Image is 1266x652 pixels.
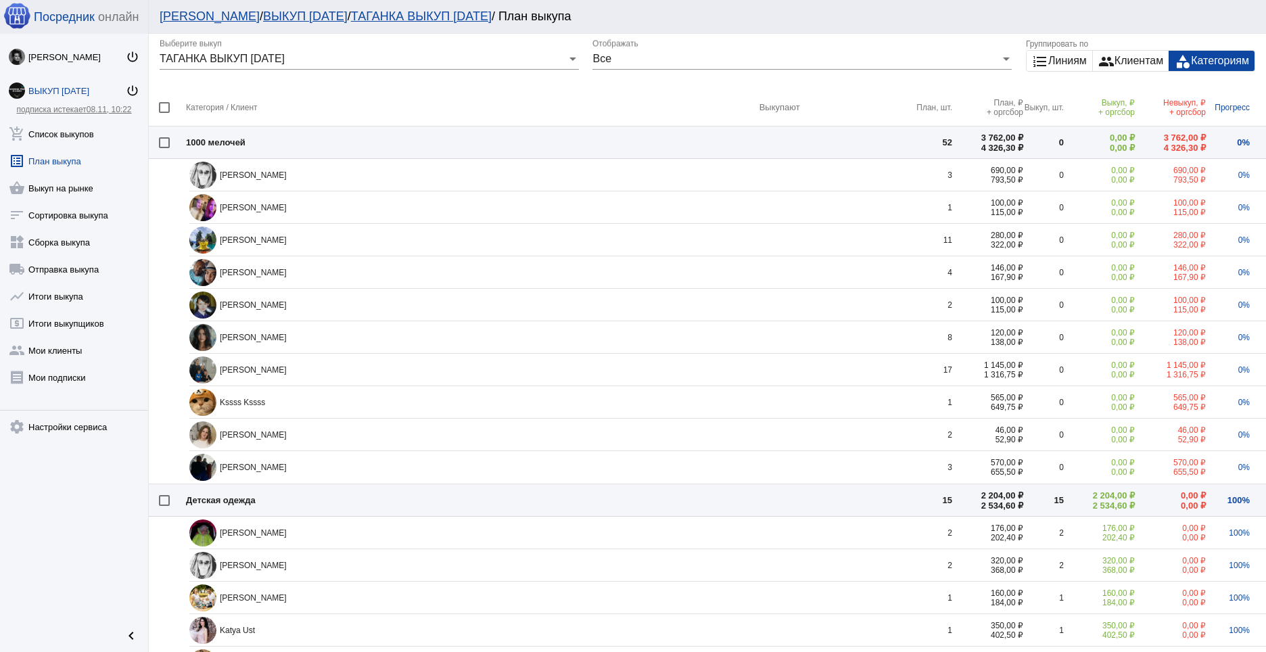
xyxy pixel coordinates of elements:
img: evr6heAKXs1mPPGmSViedqQ5pxNSsaaBSiMf2PsxpT8zsD2qJiZGaXCTMUp0uCOFMH6IGXNcdPRfpqGrmWiFyRUr.jpg [189,356,216,383]
td: 0,00 ₽ 0,00 ₽ [1135,517,1206,549]
td: 1 [912,582,952,614]
td: 8 [912,321,952,354]
div: Категориям [1169,51,1255,71]
td: 2 [912,419,952,451]
td: 146,00 ₽ 167,90 ₽ [1135,256,1206,289]
div: [PERSON_NAME] [189,324,912,351]
td: 0 [1023,289,1064,321]
td: 0 [1023,354,1064,386]
td: 1 [912,614,952,647]
td: 2 204,00 ₽ 2 534,60 ₽ [1064,484,1135,517]
td: 0 [1023,159,1064,191]
td: 0 [1023,386,1064,419]
img: iZ-Bv9Kpv0e9IoI-Pq25OZmGgjzR0LlQcSmeA7mDMp7ddzBzenffBYYcdvVxfxbSUq04EVIce9LShiah1clpqPo8.jpg [9,83,25,99]
td: 1 145,00 ₽ 1 316,75 ₽ [952,354,1023,386]
img: KKRbY2unJ7C4_7SXnkdw3jErtvi8Bnx95zmy4ea0FVh4QStFQQmBve9BqEwRMAz4MJOE0beASuFCjIdGpeCzN3NT.jpg [189,617,216,644]
td: 1 [912,191,952,224]
th: Категория / Клиент [186,89,759,126]
td: 0% [1206,126,1266,159]
img: SNbX0TUBGdzgK5JfjsbNnLDjfKjJln3QEKCaQkVi_C1yvKJrSyViE7HMuGNQVinpgJ7Kqlf3bH4REUYr2jJsr3nm.jpg [189,552,216,579]
td: 15 [1023,484,1064,517]
mat-icon: sort [9,207,25,223]
td: 52 [912,126,952,159]
img: xipupz7cRHCrT0RH9MD4-k6FGJ-eOlClf_aAQeQ-q0bpr-emjCJasnRW7apyJZ8Y8Rn0idjRVVPRrLSz1p0BX25p.jpg [189,227,216,254]
div: Линиям [1027,51,1092,71]
td: 0 [1023,224,1064,256]
div: [PERSON_NAME] [189,162,912,189]
td: 176,00 ₽ 202,40 ₽ [952,517,1023,549]
div: Клиентам [1093,51,1169,71]
th: Выкупают [759,89,912,126]
div: / / / План выкупа [160,9,1242,24]
td: 2 [912,289,952,321]
td: 0% [1206,191,1266,224]
td: 15 [912,484,952,517]
td: 0,00 ₽ 0,00 ₽ [1135,582,1206,614]
mat-icon: show_chart [9,288,25,304]
td: 0 [1023,451,1064,484]
td: 0% [1206,419,1266,451]
mat-icon: local_atm [9,315,25,331]
mat-icon: local_shipping [9,261,25,277]
td: 0% [1206,386,1266,419]
td: 350,00 ₽ 402,50 ₽ [1064,614,1135,647]
td: 320,00 ₽ 368,00 ₽ [952,549,1023,582]
td: 0 [1023,256,1064,289]
td: 100,00 ₽ 115,00 ₽ [1135,289,1206,321]
td: 0,00 ₽ 0,00 ₽ [1135,549,1206,582]
div: [PERSON_NAME] [189,259,912,286]
td: 4 [912,256,952,289]
span: Все [592,53,611,64]
td: 690,00 ₽ 793,50 ₽ [952,159,1023,191]
td: 100% [1206,582,1266,614]
td: 3 [912,159,952,191]
td: 280,00 ₽ 322,00 ₽ [952,224,1023,256]
th: Невыкуп, ₽ + оргсбор [1135,89,1206,126]
a: [PERSON_NAME] [160,9,260,23]
td: 2 [1023,549,1064,582]
span: 08.11, 10:22 [87,105,132,114]
th: Выкуп, ₽ + оргсбор [1064,89,1135,126]
mat-icon: shopping_basket [9,180,25,196]
td: 0% [1206,159,1266,191]
div: [PERSON_NAME] [189,454,912,481]
td: 0% [1206,224,1266,256]
div: [PERSON_NAME] [189,421,912,448]
div: [PERSON_NAME] [189,519,912,546]
img: uux1EbabktLUlvy8LEGqsujgx7g8qF5g1utWT8Q4GcCwXW2fW-56DSJcKwEU2KJmiHh2ySys.jpg [189,519,216,546]
td: 160,00 ₽ 184,00 ₽ [952,582,1023,614]
td: 120,00 ₽ 138,00 ₽ [1135,321,1206,354]
div: Группировать по [1026,39,1255,49]
span: Посредник [34,10,95,24]
mat-icon: power_settings_new [126,84,139,97]
td: 46,00 ₽ 52,90 ₽ [952,419,1023,451]
div: [PERSON_NAME] [189,292,912,319]
td: 100% [1206,517,1266,549]
td: 0% [1206,354,1266,386]
img: IEgGx40RJtQX-awgUYNZUudafrozS-8pXYEJnxn7loftY5JXT6uqOxN7OGuS3_lzGtCqF3hrlm8HnlQ3HqShKAr4.jpg [189,194,216,221]
span: онлайн [98,10,139,24]
td: 2 [1023,517,1064,549]
td: 0,00 ₽ 0,00 ₽ [1064,191,1135,224]
mat-icon: list_alt [9,153,25,169]
td: 100,00 ₽ 115,00 ₽ [952,191,1023,224]
div: [PERSON_NAME] [189,356,912,383]
td: Детская одежда [186,484,759,517]
img: vzvWn2avSw13EiReZ3895AbRJRzX_NTgADNxofDbhSXpP3eRyk_-n-8BzlUw-lyUmVN39MISU_UjNsBlRttVFPKo.jpg [189,292,216,319]
mat-icon: group [1098,53,1115,70]
img: fDnvDPZ1Q9Zo-lPjCci-b8HG4xdtj624Uc1ltrbDpFRh2w9K7xM69cWmizvKkqnd3j4_Ytwm8YKYbAArKdiGIenS.jpg [9,49,25,65]
a: ВЫКУП [DATE] [263,9,348,23]
td: 0% [1206,256,1266,289]
td: 0% [1206,289,1266,321]
td: 0,00 ₽ 0,00 ₽ [1064,419,1135,451]
td: 565,00 ₽ 649,75 ₽ [1135,386,1206,419]
a: ТАГАНКА ВЫКУП [DATE] [351,9,492,23]
mat-icon: add_shopping_cart [9,126,25,142]
div: Kssss Kssss [189,389,912,416]
td: 100% [1206,549,1266,582]
td: 0% [1206,321,1266,354]
div: [PERSON_NAME] [28,52,126,62]
td: 3 762,00 ₽ 4 326,30 ₽ [952,126,1023,159]
td: 0,00 ₽ 0,00 ₽ [1064,224,1135,256]
a: подписка истекает08.11, 10:22 [16,105,131,114]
